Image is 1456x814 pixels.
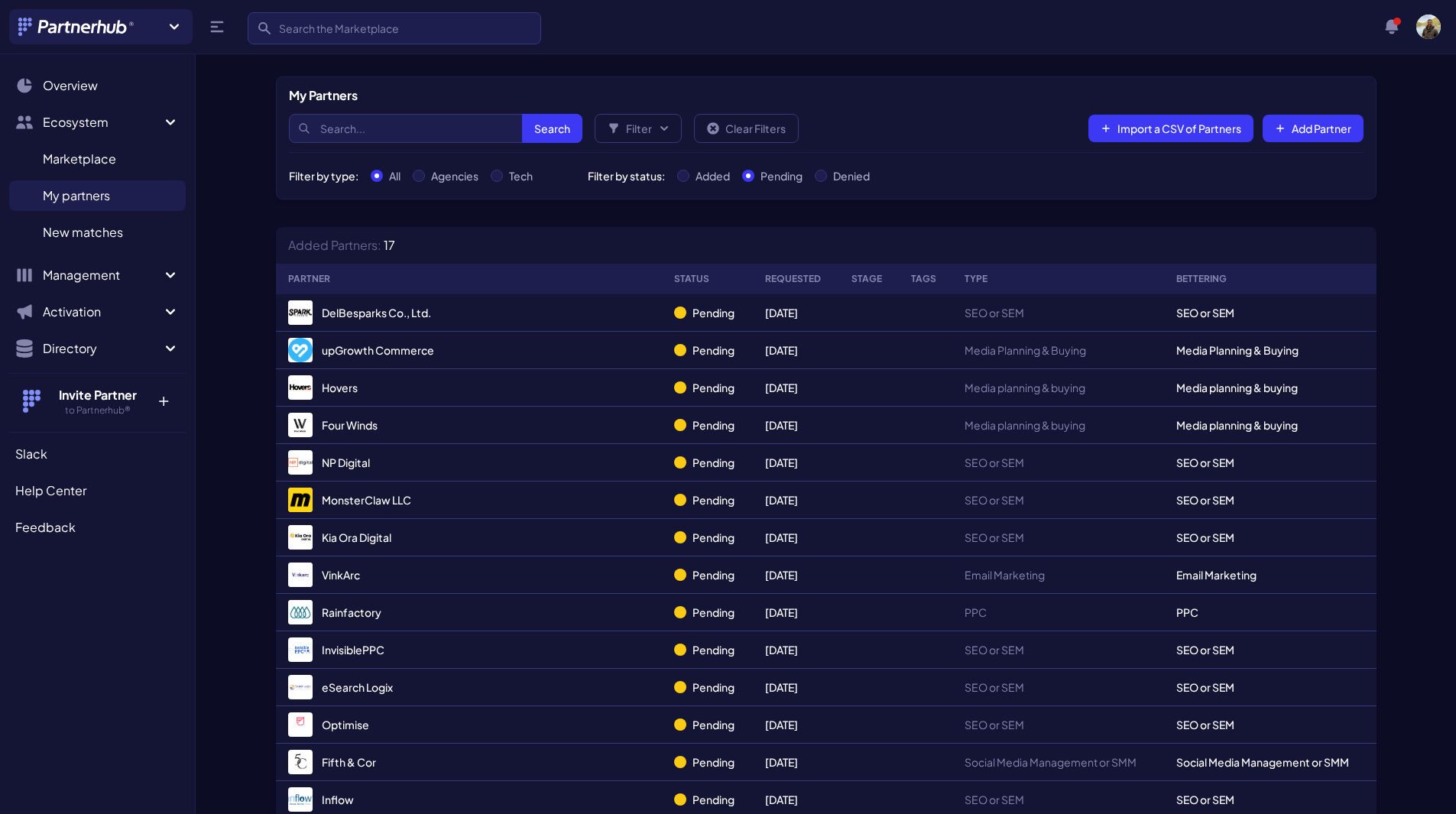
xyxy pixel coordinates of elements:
[765,642,827,657] div: [DATE]
[288,600,650,624] a: Rainfactory
[765,417,827,433] div: [DATE]
[288,637,313,662] img: Partner Logo
[288,712,650,737] a: Optimise
[43,186,110,205] span: My partners
[588,168,665,183] div: Filter by status:
[1176,305,1364,320] div: SEO or SEM
[839,264,899,294] th: Stage
[288,750,650,774] a: Fifth & Cor
[389,168,400,183] label: All
[952,744,1164,781] td: Social Media Management or SMM
[288,675,650,699] a: eSearch Logix
[9,439,186,469] a: Slack
[288,375,650,400] a: Hovers
[765,342,827,358] div: [DATE]
[662,264,754,294] th: Status
[952,556,1164,594] td: Email Marketing
[288,488,313,512] img: Partner Logo
[288,787,313,812] img: Partner Logo
[9,373,186,429] button: Invite Partner to Partnerhub® +
[1176,567,1364,582] div: Email Marketing
[248,12,541,44] input: Search the Marketplace
[765,679,827,695] div: [DATE]
[952,482,1164,519] td: SEO or SEM
[276,264,662,294] th: Partner
[43,266,161,284] span: Management
[952,669,1164,706] td: SEO or SEM
[1176,605,1364,620] div: PPC
[9,107,186,138] button: Ecosystem
[289,86,358,105] h5: My Partners
[18,18,135,36] img: Partnerhub® Logo
[765,455,827,470] div: [DATE]
[9,475,186,506] a: Help Center
[43,303,161,321] span: Activation
[674,792,741,807] div: Pending
[9,144,186,174] a: Marketplace
[765,717,827,732] div: [DATE]
[674,567,741,582] div: Pending
[15,445,47,463] span: Slack
[288,237,381,253] span: Added Partners:
[288,338,313,362] img: Partner Logo
[1164,264,1377,294] th: Bettering
[952,407,1164,444] td: Media planning & buying
[899,264,952,294] th: Tags
[288,300,650,325] a: DelBesparks Co., Ltd.
[9,180,186,211] a: My partners
[765,530,827,545] div: [DATE]
[674,754,741,770] div: Pending
[288,525,650,550] a: Kia Ora Digital
[384,237,395,253] span: 17
[43,113,161,131] span: Ecosystem
[1263,115,1364,142] button: Add Partner
[9,333,186,364] button: Directory
[1176,679,1364,695] div: SEO or SEM
[952,332,1164,369] td: Media Planning & Buying
[1176,530,1364,545] div: SEO or SEM
[765,305,827,320] div: [DATE]
[674,417,741,433] div: Pending
[288,450,313,475] img: Partner Logo
[288,712,313,737] img: Partner Logo
[1176,417,1364,433] div: Media planning & buying
[952,264,1164,294] th: Type
[1416,15,1441,39] img: user photo
[674,342,741,358] div: Pending
[952,444,1164,482] td: SEO or SEM
[9,217,186,248] a: New matches
[1176,792,1364,807] div: SEO or SEM
[674,642,741,657] div: Pending
[952,706,1164,744] td: SEO or SEM
[289,168,358,183] div: Filter by type:
[674,717,741,732] div: Pending
[760,168,803,183] label: Pending
[48,404,147,417] h5: to Partnerhub®
[288,787,650,812] a: Inflow
[288,450,650,475] a: NP Digital
[43,150,116,168] span: Marketplace
[43,76,98,95] span: Overview
[288,637,650,662] a: InvisiblePPC
[1176,455,1364,470] div: SEO or SEM
[15,518,76,537] span: Feedback
[147,386,180,410] p: +
[952,369,1164,407] td: Media planning & buying
[289,114,582,143] input: Search...
[674,380,741,395] div: Pending
[9,297,186,327] button: Activation
[288,338,650,362] a: upGrowth Commerce
[1176,717,1364,732] div: SEO or SEM
[9,512,186,543] a: Feedback
[43,223,123,242] span: New matches
[288,413,313,437] img: Partner Logo
[765,380,827,395] div: [DATE]
[952,594,1164,631] td: PPC
[288,675,313,699] img: Partner Logo
[952,294,1164,332] td: SEO or SEM
[288,525,313,550] img: Partner Logo
[1176,380,1364,395] div: Media planning & buying
[288,375,313,400] img: Partner Logo
[9,70,186,101] a: Overview
[288,750,313,774] img: Partner Logo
